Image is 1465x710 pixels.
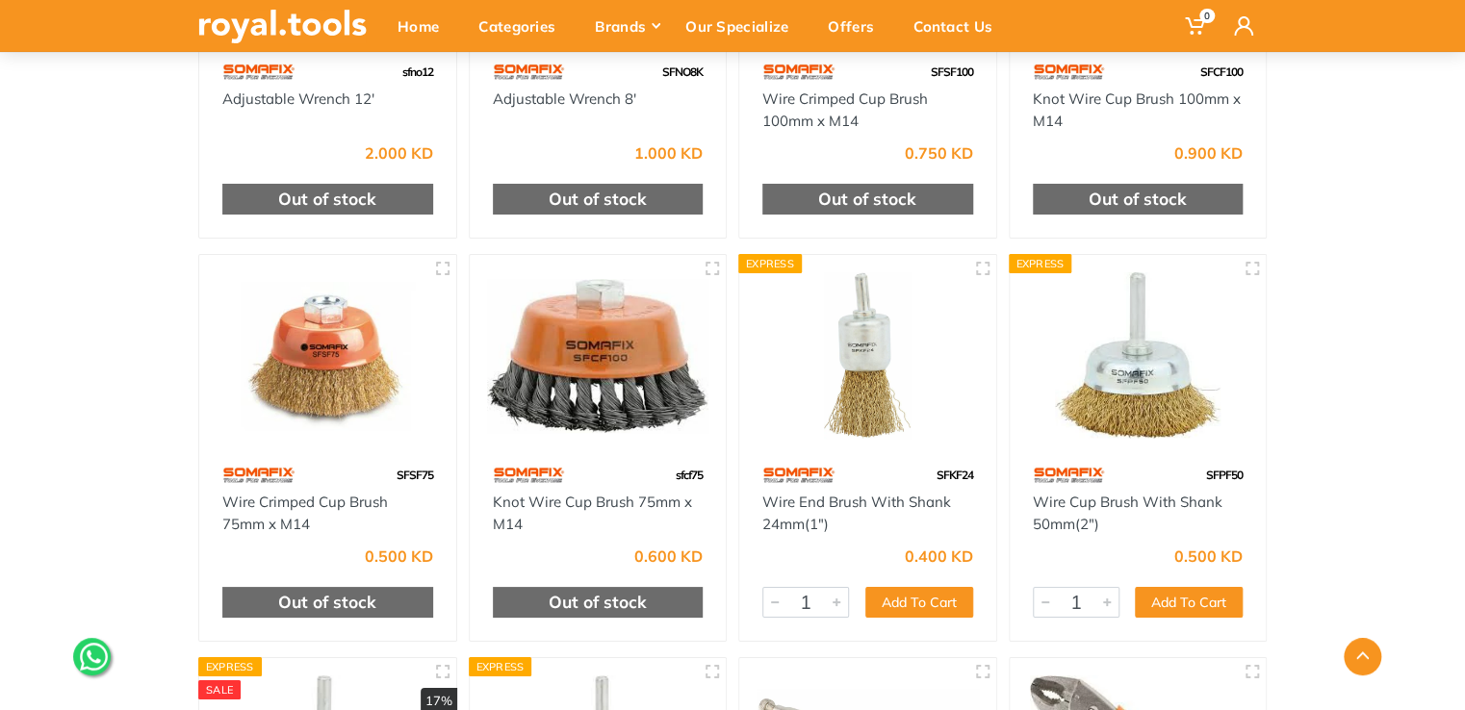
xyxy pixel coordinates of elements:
div: Out of stock [493,587,704,618]
img: Royal Tools - Wire Crimped Cup Brush 75mm x M14 [217,272,439,439]
img: Royal Tools - Knot Wire Cup Brush 75mm x M14 [487,272,709,439]
div: 0.900 KD [1174,145,1243,161]
a: Wire Crimped Cup Brush 100mm x M14 [762,89,928,130]
div: 0.750 KD [905,145,973,161]
span: SFNO8K [662,64,703,79]
div: Express [1009,254,1072,273]
div: Home [384,6,465,46]
a: Wire End Brush With Shank 24mm(1") [762,493,951,533]
img: 60.webp [222,55,295,89]
a: Wire Crimped Cup Brush 75mm x M14 [222,493,388,533]
div: 0.500 KD [1174,548,1243,564]
div: Express [738,254,802,273]
span: sfcf75 [676,468,703,482]
div: Out of stock [222,184,433,215]
button: Add To Cart [865,587,973,618]
div: Out of stock [762,184,973,215]
a: Adjustable Wrench 8' [493,89,636,108]
a: Knot Wire Cup Brush 75mm x M14 [493,493,692,533]
a: Wire Cup Brush With Shank 50mm(2") [1033,493,1222,533]
div: Categories [465,6,581,46]
a: Knot Wire Cup Brush 100mm x M14 [1033,89,1241,130]
span: SFCF100 [1200,64,1243,79]
div: Our Specialize [672,6,814,46]
div: Contact Us [900,6,1018,46]
a: Adjustable Wrench 12' [222,89,374,108]
div: Out of stock [493,184,704,215]
img: Royal Tools - Wire Cup Brush With Shank 50mm(2 [1027,272,1249,439]
span: SFKF24 [937,468,973,482]
img: 60.webp [1033,458,1105,492]
span: sfno12 [402,64,433,79]
button: Add To Cart [1135,587,1243,618]
img: 60.webp [1033,55,1105,89]
img: 60.webp [762,458,835,492]
div: Out of stock [222,587,433,618]
img: 60.webp [222,458,295,492]
div: 0.600 KD [634,548,703,564]
div: 0.500 KD [365,548,433,564]
div: Out of stock [1033,184,1244,215]
img: 60.webp [762,55,835,89]
div: Offers [814,6,900,46]
img: Royal Tools - Wire End Brush With Shank 24mm(1 [757,272,979,439]
span: SFSF75 [397,468,433,482]
div: Brands [581,6,672,46]
img: royal.tools Logo [198,10,367,43]
div: SALE [198,680,241,699]
span: SFPF50 [1206,468,1243,482]
span: 0 [1199,9,1215,23]
img: 60.webp [493,55,565,89]
div: 1.000 KD [634,145,703,161]
img: 60.webp [493,458,565,492]
span: SFSF100 [931,64,973,79]
div: 0.400 KD [905,548,973,564]
div: 2.000 KD [365,145,433,161]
